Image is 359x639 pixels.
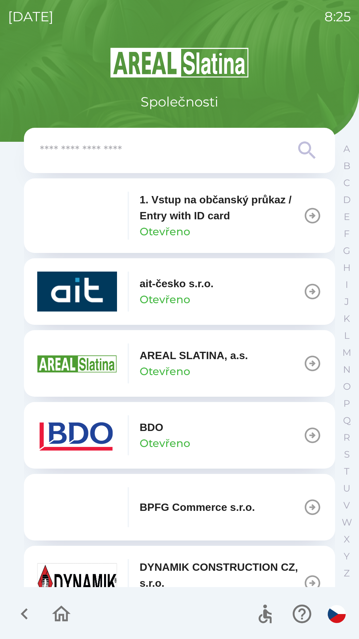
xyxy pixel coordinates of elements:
[343,432,350,443] p: R
[344,567,350,579] p: Z
[140,435,190,451] p: Otevřeno
[338,548,355,565] button: Y
[324,7,351,27] p: 8:25
[343,483,350,494] p: U
[338,531,355,548] button: X
[338,208,355,225] button: E
[343,194,351,206] p: D
[342,517,352,528] p: W
[338,276,355,293] button: I
[338,463,355,480] button: T
[342,347,351,358] p: M
[344,296,349,308] p: J
[338,514,355,531] button: W
[338,174,355,191] button: C
[37,487,117,527] img: f3b1b367-54a7-43c8-9d7e-84e812667233.png
[140,559,303,591] p: DYNAMIK CONSTRUCTION CZ, s.r.o.
[345,279,348,291] p: I
[343,381,351,392] p: O
[344,533,350,545] p: X
[343,143,350,155] p: A
[338,344,355,361] button: M
[344,466,349,477] p: T
[343,160,350,172] p: B
[338,412,355,429] button: Q
[338,497,355,514] button: V
[338,140,355,157] button: A
[344,330,349,341] p: L
[37,343,117,383] img: aad3f322-fb90-43a2-be23-5ead3ef36ce5.png
[343,398,350,409] p: P
[140,292,190,308] p: Otevřeno
[24,546,335,620] button: DYNAMIK CONSTRUCTION CZ, s.r.o.Otevřeno
[140,419,163,435] p: BDO
[140,224,190,240] p: Otevřeno
[343,313,350,324] p: K
[24,258,335,325] button: ait-česko s.r.o.Otevřeno
[37,196,117,236] img: 93ea42ec-2d1b-4d6e-8f8a-bdbb4610bcc3.png
[24,178,335,253] button: 1. Vstup na občanský průkaz / Entry with ID cardOtevřeno
[344,211,350,223] p: E
[343,415,351,426] p: Q
[338,378,355,395] button: O
[338,259,355,276] button: H
[343,245,350,257] p: G
[24,47,335,79] img: Logo
[24,330,335,397] button: AREAL SLATINA, a.s.Otevřeno
[344,449,350,460] p: S
[338,242,355,259] button: G
[37,415,117,455] img: ae7449ef-04f1-48ed-85b5-e61960c78b50.png
[8,7,54,27] p: [DATE]
[338,446,355,463] button: S
[343,500,350,511] p: V
[338,157,355,174] button: B
[338,310,355,327] button: K
[37,272,117,312] img: 40b5cfbb-27b1-4737-80dc-99d800fbabba.png
[343,364,351,375] p: N
[140,499,255,515] p: BPFG Commerce s.r.o.
[24,474,335,540] button: BPFG Commerce s.r.o.
[338,361,355,378] button: N
[141,92,218,112] p: Společnosti
[37,563,117,603] img: 9aa1c191-0426-4a03-845b-4981a011e109.jpeg
[343,262,351,274] p: H
[140,363,190,379] p: Otevřeno
[140,192,303,224] p: 1. Vstup na občanský průkaz / Entry with ID card
[338,293,355,310] button: J
[140,347,248,363] p: AREAL SLATINA, a.s.
[328,605,346,623] img: cs flag
[344,550,350,562] p: Y
[338,429,355,446] button: R
[338,480,355,497] button: U
[140,276,213,292] p: ait-česko s.r.o.
[338,191,355,208] button: D
[338,225,355,242] button: F
[24,402,335,469] button: BDOOtevřeno
[338,395,355,412] button: P
[344,228,350,240] p: F
[338,327,355,344] button: L
[343,177,350,189] p: C
[338,565,355,582] button: Z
